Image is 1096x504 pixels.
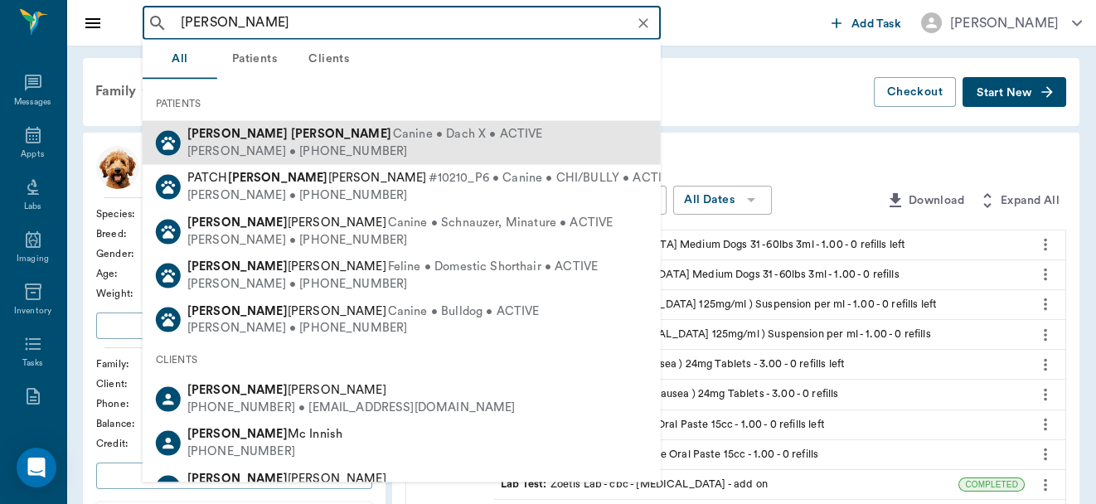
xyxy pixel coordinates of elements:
div: Client : [96,376,165,391]
div: [PERSON_NAME] • [PHONE_NUMBER] [187,187,677,205]
div: Pivetal IntestiSoothe Oral Paste 15cc - 1.00 - 0 refills left [501,417,825,433]
button: more [1032,410,1059,439]
div: Species : [96,206,165,221]
span: Lab Test : [501,477,550,492]
div: Imaging [17,253,49,265]
b: [PERSON_NAME] [187,304,288,317]
div: Phone : [96,396,165,411]
button: Add client Special Care Note [96,463,372,489]
button: Add patient Special Care Note [96,313,372,339]
div: Open Intercom Messenger [17,448,56,487]
span: [PERSON_NAME] [187,216,386,228]
input: Search [174,12,656,35]
div: Gender : [96,246,165,261]
span: #10210_P6 • Canine • CHI/BULLY • ACTIVE [428,170,676,187]
div: AYRADIA ( [MEDICAL_DATA] 125mg/ml ) Suspension per ml - 1.00 - 0 refills left [501,297,937,313]
button: more [1032,351,1059,379]
span: Canine • Schnauzer, Minature • ACTIVE [388,214,613,231]
span: [PERSON_NAME] [187,384,386,396]
div: COMPLETED [958,477,1025,492]
div: Weight : [96,286,165,301]
button: more [1032,440,1059,468]
div: [PERSON_NAME] • [PHONE_NUMBER] [187,143,543,160]
div: Maropitant ( Anti Nausea ) 24mg Tablets - 3.00 - 0 refills [501,386,838,402]
div: PATIENTS [143,86,661,121]
div: [PHONE_NUMBER] [187,443,342,461]
span: COMPLETED [959,478,1024,491]
button: more [1032,321,1059,349]
div: Messages [14,96,52,109]
div: Balance : [96,416,165,431]
button: Start New [963,77,1066,108]
div: Maropitant ( Anti Nausea ) 24mg Tablets - 3.00 - 0 refills left [501,356,845,372]
span: Expand All [1001,191,1060,211]
button: [PERSON_NAME] [908,7,1095,38]
span: Canine • Dach X • ACTIVE [393,126,543,143]
div: DiaGel [MEDICAL_DATA] Medium Dogs 31 -60lbs 3ml - 1.00 - 0 refills [501,267,900,283]
span: [PERSON_NAME] [187,472,386,484]
b: [PERSON_NAME] [187,260,288,273]
div: Age : [96,266,165,281]
button: Expand All [971,186,1066,216]
span: [PERSON_NAME] [187,304,386,317]
div: Labs [24,201,41,213]
b: [PERSON_NAME] [187,428,288,440]
b: [PERSON_NAME] [187,216,288,228]
button: Patients [217,40,292,80]
div: [PERSON_NAME] • [PHONE_NUMBER] [187,320,540,337]
img: Profile Image [96,146,139,189]
div: [PERSON_NAME] [950,13,1059,33]
div: Breed : [96,226,165,241]
div: [PERSON_NAME] • [PHONE_NUMBER] [187,231,613,249]
span: PATCH [PERSON_NAME] [187,172,427,184]
div: AYRADIA ( [MEDICAL_DATA] 125mg/ml ) Suspension per ml - 1.00 - 0 refills [501,327,930,342]
span: Canine • Bulldog • ACTIVE [388,303,540,320]
button: more [1032,260,1059,288]
button: more [1032,380,1059,409]
button: All [143,40,217,80]
button: Download [879,186,971,216]
div: Inventory [14,305,51,317]
span: Mc Innish [187,428,342,440]
div: DiaGel [MEDICAL_DATA] Medium Dogs 31 -60lbs 3ml - 1.00 - 0 refills left [501,237,905,253]
button: more [1032,290,1059,318]
b: [PERSON_NAME] [187,128,288,140]
b: [PERSON_NAME] [187,384,288,396]
button: more [1032,230,1059,259]
button: more [1032,471,1059,499]
div: Family : [96,356,165,371]
span: [PERSON_NAME] [187,260,386,273]
div: Appts [21,148,44,161]
button: Add Task [825,7,908,38]
span: Feline • Domestic Shorthair • ACTIVE [388,259,598,276]
div: Zoetis Lab - cbc - [MEDICAL_DATA] - add on [501,477,768,492]
b: [PERSON_NAME] [187,472,288,484]
div: Tasks [22,357,43,370]
div: [PHONE_NUMBER] • [EMAIL_ADDRESS][DOMAIN_NAME] [187,399,516,416]
button: Checkout [874,77,956,108]
div: Credit : [96,436,165,451]
div: Family [85,71,166,111]
button: Clear [632,12,655,35]
div: [PERSON_NAME] • [PHONE_NUMBER] [187,275,598,293]
button: All Dates [673,186,772,215]
button: Close drawer [76,7,109,40]
button: Clients [292,40,366,80]
div: CLIENTS [143,342,661,377]
b: [PERSON_NAME] [228,172,328,184]
b: [PERSON_NAME] [291,128,391,140]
